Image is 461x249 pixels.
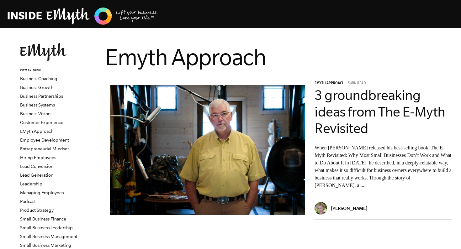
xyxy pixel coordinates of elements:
[20,164,53,169] a: Lead Conversion
[110,85,305,215] img: emyth, the e-myth revisited, michael gerber emyth, emyth summary
[430,219,461,249] iframe: Chat Widget
[20,208,54,213] a: Product Strategy
[20,243,71,248] a: Small Business Marketing
[20,181,42,186] a: Leadership
[20,190,64,195] a: Managing Employees
[20,137,69,143] a: Employee Development
[331,205,367,211] p: [PERSON_NAME]
[20,43,66,61] img: EMyth
[20,69,96,73] h6: VIEW BY TOPIC
[8,7,158,26] img: EMyth Business Coaching
[20,129,53,134] a: EMyth Approach
[315,81,345,86] span: EMyth Approach
[20,199,36,204] a: Podcast
[315,87,445,136] a: 3 groundbreaking ideas from The E-Myth Revisited
[105,43,456,71] h1: Emyth Approach
[20,234,77,239] a: Small Business Management
[315,81,347,86] a: EMyth Approach
[20,225,73,230] a: Small Business Leadership
[315,144,452,189] p: When [PERSON_NAME] released his best-selling book, The E-Myth Revisited: Why Most Small Businesse...
[348,81,366,86] p: 5 min read
[20,216,66,221] a: Small Business Finance
[20,102,55,107] a: Business Systems
[20,76,57,81] a: Business Coaching
[20,155,56,160] a: Hiring Employees
[315,202,327,215] img: Tricia Huebner - EMyth
[20,173,53,178] a: Lead Generation
[20,111,50,116] a: Business Vision
[20,85,53,90] a: Business Growth
[20,146,69,151] a: Entrepreneurial Mindset
[20,120,63,125] a: Customer Experience
[20,94,63,99] a: Business Partnerships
